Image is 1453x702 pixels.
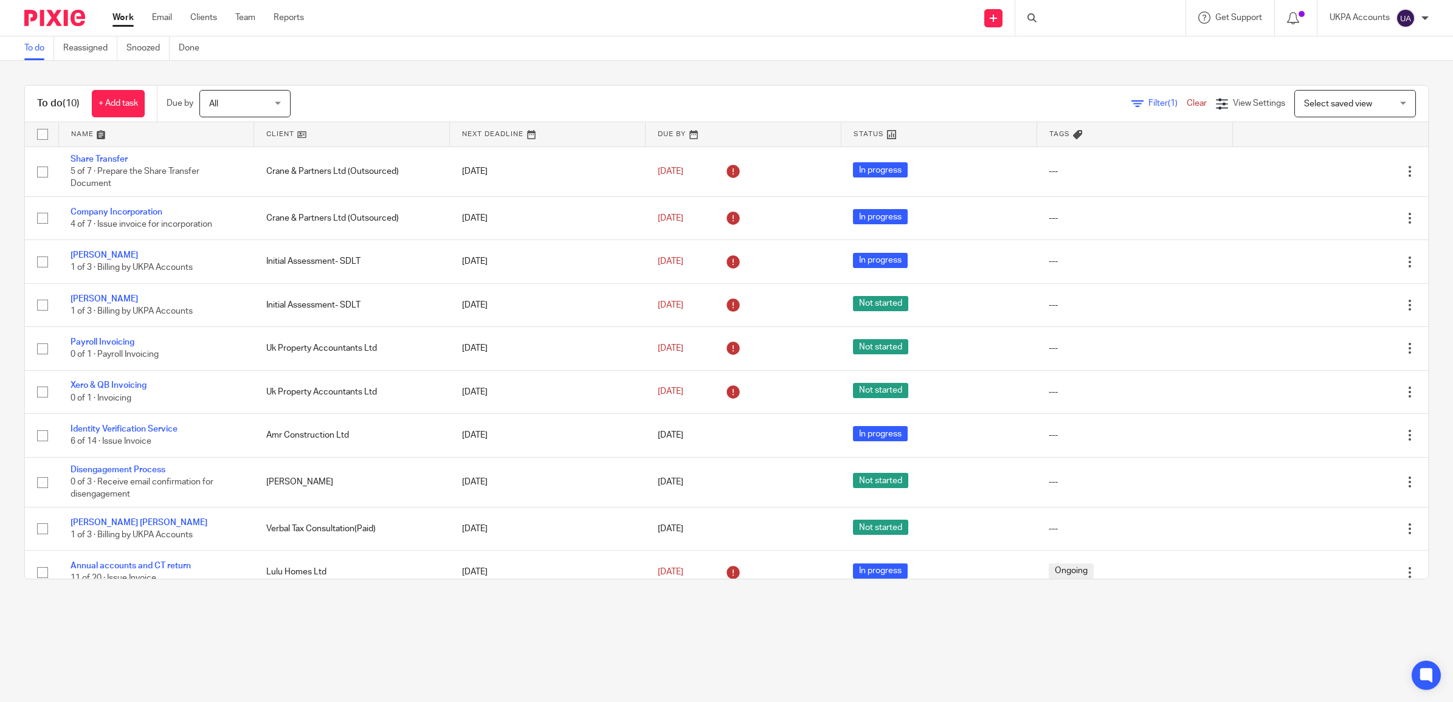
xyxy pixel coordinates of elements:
span: Not started [853,339,908,354]
div: --- [1049,523,1220,535]
span: [DATE] [658,214,683,222]
span: 1 of 3 · Billing by UKPA Accounts [71,531,193,539]
h1: To do [37,97,80,110]
span: Get Support [1215,13,1262,22]
img: Pixie [24,10,85,26]
a: To do [24,36,54,60]
td: [DATE] [450,507,646,550]
span: 5 of 7 · Prepare the Share Transfer Document [71,167,199,188]
span: All [209,100,218,108]
span: In progress [853,253,908,268]
a: Company Incorporation [71,208,162,216]
span: [DATE] [658,568,683,576]
img: svg%3E [1396,9,1415,28]
span: (10) [63,98,80,108]
td: Lulu Homes Ltd [254,551,450,594]
a: [PERSON_NAME] [PERSON_NAME] [71,518,207,527]
div: --- [1049,212,1220,224]
a: Done [179,36,209,60]
span: Not started [853,520,908,535]
span: 1 of 3 · Billing by UKPA Accounts [71,264,193,272]
div: --- [1049,342,1220,354]
td: [DATE] [450,414,646,457]
td: Crane & Partners Ltd (Outsourced) [254,146,450,196]
span: In progress [853,426,908,441]
span: [DATE] [658,257,683,266]
span: In progress [853,209,908,224]
span: Filter [1148,99,1187,108]
div: --- [1049,299,1220,311]
span: In progress [853,563,908,579]
span: 0 of 3 · Receive email confirmation for disengagement [71,478,213,499]
td: Initial Assessment- SDLT [254,283,450,326]
span: Not started [853,296,908,311]
td: [DATE] [450,196,646,239]
a: Reports [274,12,304,24]
a: Clear [1187,99,1207,108]
p: Due by [167,97,193,109]
span: 6 of 14 · Issue Invoice [71,437,151,446]
span: Not started [853,473,908,488]
a: Share Transfer [71,155,128,163]
td: [DATE] [450,240,646,283]
div: --- [1049,429,1220,441]
a: Xero & QB Invoicing [71,381,147,390]
a: Annual accounts and CT return [71,562,191,570]
a: Email [152,12,172,24]
td: [PERSON_NAME] [254,457,450,507]
span: 0 of 1 · Invoicing [71,394,131,402]
a: [PERSON_NAME] [71,251,138,260]
span: [DATE] [658,344,683,353]
div: --- [1049,476,1220,488]
span: Ongoing [1049,563,1094,579]
td: Initial Assessment- SDLT [254,240,450,283]
span: (1) [1168,99,1178,108]
span: View Settings [1233,99,1285,108]
a: + Add task [92,90,145,117]
a: Clients [190,12,217,24]
td: [DATE] [450,457,646,507]
td: [DATE] [450,551,646,594]
span: [DATE] [658,525,683,533]
div: --- [1049,165,1220,177]
span: 4 of 7 · Issue invoice for incorporation [71,220,212,229]
span: Tags [1049,131,1070,137]
td: [DATE] [450,283,646,326]
span: 11 of 20 · Issue Invoice [71,574,156,583]
a: Work [112,12,134,24]
span: Not started [853,383,908,398]
a: Team [235,12,255,24]
span: [DATE] [658,478,683,486]
span: [DATE] [658,301,683,309]
td: [DATE] [450,146,646,196]
span: Select saved view [1304,100,1372,108]
td: [DATE] [450,327,646,370]
td: Verbal Tax Consultation(Paid) [254,507,450,550]
td: Crane & Partners Ltd (Outsourced) [254,196,450,239]
td: [DATE] [450,370,646,413]
a: [PERSON_NAME] [71,295,138,303]
p: UKPA Accounts [1330,12,1390,24]
a: Payroll Invoicing [71,338,134,346]
a: Disengagement Process [71,466,165,474]
a: Identity Verification Service [71,425,178,433]
a: Reassigned [63,36,117,60]
a: Snoozed [126,36,170,60]
div: --- [1049,386,1220,398]
span: 0 of 1 · Payroll Invoicing [71,351,159,359]
td: Amr Construction Ltd [254,414,450,457]
td: Uk Property Accountants Ltd [254,370,450,413]
span: 1 of 3 · Billing by UKPA Accounts [71,307,193,315]
span: [DATE] [658,388,683,396]
div: --- [1049,255,1220,267]
span: [DATE] [658,167,683,176]
td: Uk Property Accountants Ltd [254,327,450,370]
span: In progress [853,162,908,177]
span: [DATE] [658,431,683,439]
